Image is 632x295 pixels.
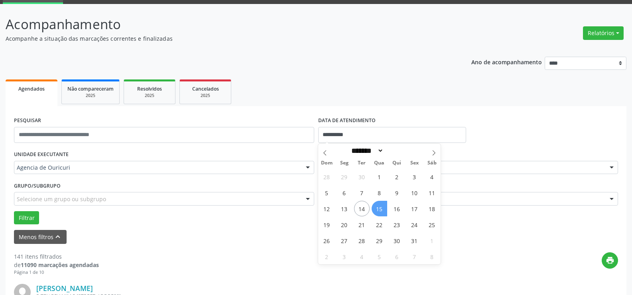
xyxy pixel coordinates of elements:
span: Outubro 8, 2025 [372,185,387,200]
button: Relatórios [583,26,624,40]
span: Outubro 24, 2025 [407,217,422,232]
span: Outubro 15, 2025 [372,201,387,216]
i: keyboard_arrow_up [53,232,62,241]
i: print [606,256,614,265]
span: Novembro 5, 2025 [372,249,387,264]
span: Outubro 27, 2025 [337,233,352,248]
span: Qua [370,160,388,166]
span: Outubro 14, 2025 [354,201,370,216]
span: Outubro 13, 2025 [337,201,352,216]
span: Outubro 11, 2025 [424,185,440,200]
span: Outubro 28, 2025 [354,233,370,248]
div: 2025 [185,93,225,99]
span: Outubro 5, 2025 [319,185,335,200]
label: PESQUISAR [14,115,41,127]
span: Resolvidos [137,85,162,92]
span: Novembro 6, 2025 [389,249,405,264]
span: [PERSON_NAME] de [PERSON_NAME] [321,164,602,172]
span: Agendados [18,85,45,92]
label: Grupo/Subgrupo [14,180,61,192]
div: 141 itens filtrados [14,252,99,261]
span: #00051 - Psicologia [321,195,602,203]
span: Outubro 6, 2025 [337,185,352,200]
label: UNIDADE EXECUTANTE [14,148,69,161]
button: Menos filtroskeyboard_arrow_up [14,230,67,244]
span: Sex [406,160,423,166]
span: Outubro 31, 2025 [407,233,422,248]
span: Outubro 2, 2025 [389,169,405,184]
input: Year [384,147,410,155]
span: Seg [335,160,353,166]
span: Outubro 26, 2025 [319,233,335,248]
strong: 11090 marcações agendadas [21,261,99,269]
span: Novembro 3, 2025 [337,249,352,264]
a: [PERSON_NAME] [36,284,93,293]
span: Outubro 4, 2025 [424,169,440,184]
p: Ano de acompanhamento [471,57,542,67]
span: Outubro 9, 2025 [389,185,405,200]
p: Acompanhe a situação das marcações correntes e finalizadas [6,34,440,43]
span: Dom [318,160,336,166]
span: Não compareceram [67,85,114,92]
span: Outubro 20, 2025 [337,217,352,232]
span: Qui [388,160,406,166]
span: Outubro 7, 2025 [354,185,370,200]
span: Novembro 2, 2025 [319,249,335,264]
select: Month [349,147,384,155]
div: de [14,261,99,269]
span: Outubro 16, 2025 [389,201,405,216]
span: Outubro 10, 2025 [407,185,422,200]
span: Agencia de Ouricuri [17,164,298,172]
span: Setembro 29, 2025 [337,169,352,184]
div: Página 1 de 10 [14,269,99,276]
button: Filtrar [14,211,39,225]
span: Outubro 25, 2025 [424,217,440,232]
span: Outubro 29, 2025 [372,233,387,248]
button: print [602,252,618,269]
span: Outubro 22, 2025 [372,217,387,232]
span: Setembro 28, 2025 [319,169,335,184]
div: 2025 [67,93,114,99]
span: Novembro 8, 2025 [424,249,440,264]
span: Ter [353,160,370,166]
span: Cancelados [192,85,219,92]
span: Outubro 1, 2025 [372,169,387,184]
div: 2025 [130,93,169,99]
span: Novembro 4, 2025 [354,249,370,264]
span: Outubro 30, 2025 [389,233,405,248]
span: Setembro 30, 2025 [354,169,370,184]
span: Selecione um grupo ou subgrupo [17,195,106,203]
span: Outubro 19, 2025 [319,217,335,232]
span: Outubro 21, 2025 [354,217,370,232]
label: DATA DE ATENDIMENTO [318,115,376,127]
span: Outubro 17, 2025 [407,201,422,216]
span: Sáb [423,160,441,166]
span: Outubro 18, 2025 [424,201,440,216]
span: Novembro 7, 2025 [407,249,422,264]
span: Novembro 1, 2025 [424,233,440,248]
span: Outubro 23, 2025 [389,217,405,232]
span: Outubro 3, 2025 [407,169,422,184]
p: Acompanhamento [6,14,440,34]
span: Outubro 12, 2025 [319,201,335,216]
